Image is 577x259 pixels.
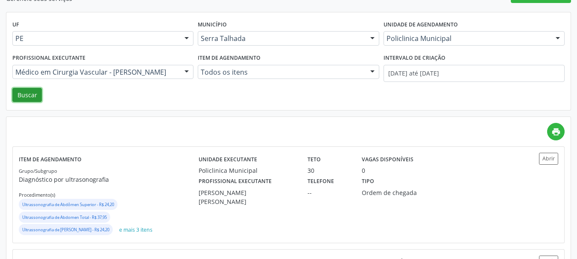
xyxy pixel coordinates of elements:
[308,188,350,197] div: --
[12,88,42,102] button: Buscar
[22,227,109,233] small: Ultrassonografia de [PERSON_NAME] - R$ 24,20
[308,166,350,175] div: 30
[547,123,565,140] a: print
[12,18,19,32] label: UF
[199,188,296,206] div: [PERSON_NAME] [PERSON_NAME]
[362,153,413,166] label: Vagas disponíveis
[19,153,82,166] label: Item de agendamento
[22,202,114,207] small: Ultrassonografia de Abdômen Superior - R$ 24,20
[362,175,374,188] label: Tipo
[201,34,361,43] span: Serra Talhada
[384,52,445,65] label: Intervalo de criação
[116,224,156,236] button: e mais 3 itens
[201,68,361,76] span: Todos os itens
[19,168,57,174] small: Grupo/Subgrupo
[199,175,272,188] label: Profissional executante
[198,52,261,65] label: Item de agendamento
[15,34,176,43] span: PE
[19,175,199,184] p: Diagnóstico por ultrasonografia
[384,18,458,32] label: Unidade de agendamento
[22,215,107,220] small: Ultrassonografia de Abdomen Total - R$ 37,95
[199,166,296,175] div: Policlinica Municipal
[198,18,227,32] label: Município
[362,166,365,175] div: 0
[15,68,176,76] span: Médico em Cirurgia Vascular - [PERSON_NAME]
[551,127,561,137] i: print
[12,52,85,65] label: Profissional executante
[199,153,257,166] label: Unidade executante
[308,175,334,188] label: Telefone
[539,153,558,164] button: Abrir
[308,153,321,166] label: Teto
[19,192,55,198] small: Procedimento(s)
[362,188,431,197] div: Ordem de chegada
[384,65,565,82] input: Selecione um intervalo
[387,34,547,43] span: Policlinica Municipal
